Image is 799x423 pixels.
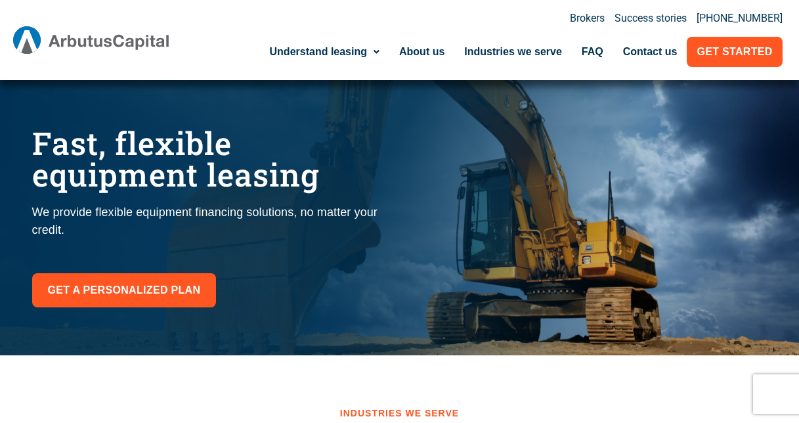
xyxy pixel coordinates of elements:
span: Get a personalized plan [48,281,201,300]
h2: Industries we serve [26,408,774,419]
a: Contact us [613,37,687,67]
a: About us [389,37,454,67]
a: Success stories [615,13,687,24]
p: We provide flexible equipment financing solutions, no matter your credit. [32,204,387,239]
a: Understand leasing [260,37,389,67]
a: Get a personalized plan [32,273,217,307]
h1: Fast, flexible equipment leasing​ [32,127,387,190]
a: Industries we serve [454,37,572,67]
a: Get Started [687,37,782,67]
a: FAQ [572,37,613,67]
a: [PHONE_NUMBER] [697,13,783,24]
a: Brokers [570,13,605,24]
